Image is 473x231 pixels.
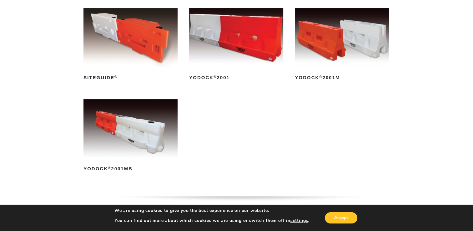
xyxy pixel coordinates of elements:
p: We are using cookies to give you the best experience on our website. [114,208,309,213]
sup: ® [214,75,217,79]
a: Yodock®2001MB [83,99,178,174]
h2: Yodock 2001 [189,73,283,83]
button: Accept [325,212,357,223]
p: You can find out more about which cookies we are using or switch them off in . [114,218,309,223]
sup: ® [319,75,322,79]
h2: Yodock 2001M [295,73,389,83]
a: Yodock®2001 [189,8,283,83]
h2: SiteGuide [83,73,178,83]
a: SiteGuide® [83,8,178,83]
sup: ® [114,75,118,79]
img: Yodock 2001 Water Filled Barrier and Barricade [189,8,283,67]
h2: Yodock 2001MB [83,164,178,174]
sup: ® [108,166,111,170]
a: Yodock®2001M [295,8,389,83]
button: settings [290,218,308,223]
